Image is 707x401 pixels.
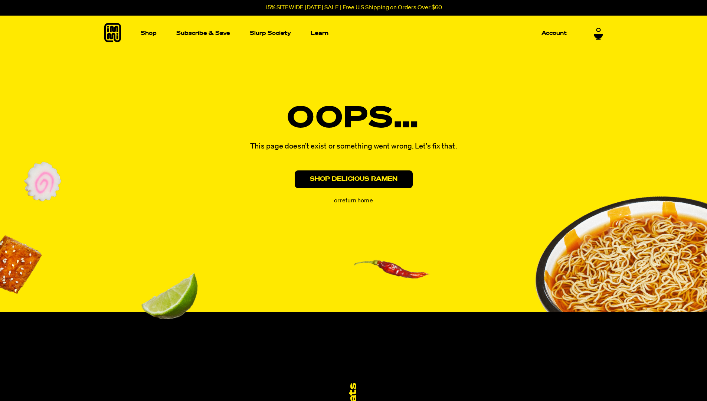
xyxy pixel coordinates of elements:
a: 0 [594,27,603,40]
a: Shop Delicious Ramen [295,170,413,188]
a: Slurp Society [247,27,294,39]
p: Learn [311,30,328,36]
p: Account [541,30,567,36]
h1: OOPS… [287,104,420,134]
a: Learn [308,16,331,51]
img: immipepper.png [354,260,430,301]
p: 15% SITEWIDE [DATE] SALE | Free U.S Shipping on Orders Over $60 [265,4,442,11]
img: immilime.png [141,272,198,320]
p: Slurp Society [250,30,291,36]
img: imminaruto.png [24,162,62,202]
a: return home [340,198,373,204]
a: Shop [138,16,160,51]
nav: Main navigation [138,16,570,51]
p: or [334,197,373,205]
span: 0 [596,27,601,34]
p: Subscribe & Save [176,30,230,36]
p: This page doesn’t exist or something went wrong. Let’s fix that. [250,140,456,153]
a: Subscribe & Save [173,27,233,39]
a: Account [539,27,570,39]
p: Shop [141,30,157,36]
